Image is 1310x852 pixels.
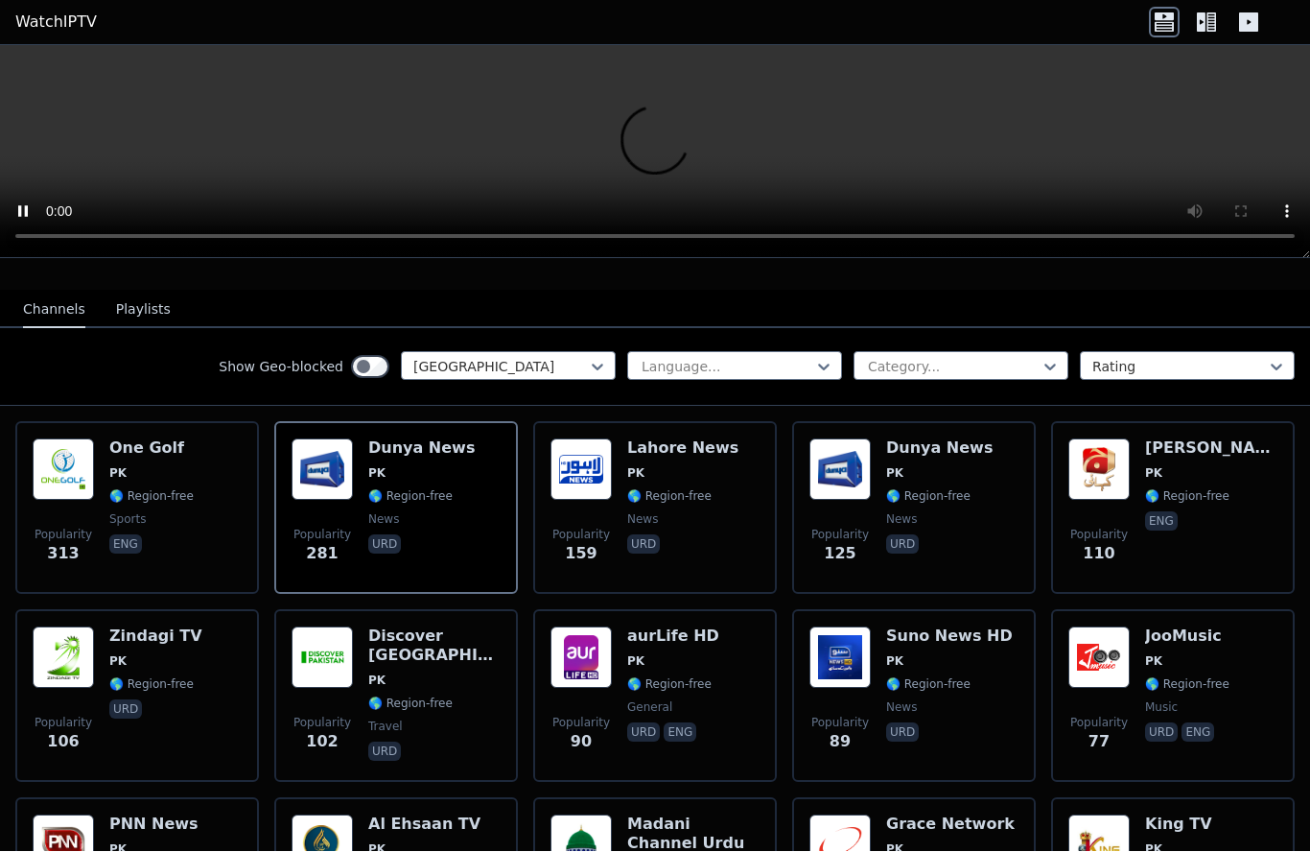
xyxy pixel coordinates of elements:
span: 🌎 Region-free [627,677,712,693]
span: 🌎 Region-free [1145,489,1229,505]
h6: Dunya News [886,439,993,459]
span: 🌎 Region-free [627,489,712,505]
span: 159 [565,543,597,566]
h6: King TV [1145,816,1229,835]
span: 106 [47,731,79,754]
p: eng [1145,512,1178,532]
span: PK [1145,466,1162,482]
span: 125 [824,543,855,566]
span: Popularity [811,716,869,731]
p: urd [627,723,660,743]
p: eng [109,535,142,555]
p: urd [886,723,919,743]
a: WatchIPTV [15,12,97,35]
span: Popularity [293,716,351,731]
span: 🌎 Region-free [886,677,971,693]
img: Dunya News [292,439,353,501]
img: Dunya News [809,439,871,501]
span: 281 [306,543,338,566]
span: travel [368,720,403,735]
p: urd [627,535,660,555]
p: urd [368,535,401,555]
span: 77 [1088,731,1110,754]
span: Popularity [1070,528,1128,543]
span: Popularity [1070,716,1128,731]
button: Channels [23,293,85,329]
span: PK [627,654,644,670]
span: Popularity [811,528,869,543]
span: Popularity [552,716,610,731]
span: 313 [47,543,79,566]
span: PK [109,654,127,670]
h6: Grace Network [886,816,1015,835]
h6: Discover [GEOGRAPHIC_DATA] [368,627,501,666]
span: PK [886,466,903,482]
span: news [886,512,917,528]
h6: JooMusic [1145,627,1229,647]
img: One Golf [33,439,94,501]
span: sports [109,512,146,528]
span: 102 [306,731,338,754]
p: urd [886,535,919,555]
span: 🌎 Region-free [368,697,453,712]
img: Discover Pakistan [292,627,353,689]
img: Lahore News [550,439,612,501]
p: urd [1145,723,1178,743]
h6: One Golf [109,439,194,459]
img: Suno News HD [809,627,871,689]
span: news [368,512,399,528]
h6: [PERSON_NAME] [1145,439,1277,459]
span: 🌎 Region-free [886,489,971,505]
span: Popularity [552,528,610,543]
h6: Dunya News [368,439,475,459]
span: PK [368,466,386,482]
span: general [627,700,672,716]
span: Popularity [35,528,92,543]
p: eng [1181,723,1214,743]
span: PK [1145,654,1162,670]
span: Popularity [35,716,92,731]
h6: Al Ehsaan TV [368,816,480,835]
span: PK [627,466,644,482]
p: urd [368,743,401,762]
span: Popularity [293,528,351,543]
span: 89 [830,731,851,754]
img: Zindagi TV [33,627,94,689]
span: PK [368,674,386,689]
span: 🌎 Region-free [1145,677,1229,693]
span: PK [109,466,127,482]
h6: Lahore News [627,439,738,459]
h6: Suno News HD [886,627,1013,647]
img: aurLife HD [550,627,612,689]
h6: Zindagi TV [109,627,202,647]
span: 110 [1083,543,1114,566]
p: urd [109,700,142,720]
span: 🌎 Region-free [109,489,194,505]
span: 🌎 Region-free [109,677,194,693]
button: Playlists [116,293,171,329]
label: Show Geo-blocked [219,358,343,377]
span: news [627,512,658,528]
span: 90 [571,731,592,754]
h6: PNN News [109,816,199,835]
img: JooMusic [1068,627,1130,689]
span: music [1145,700,1178,716]
span: PK [886,654,903,670]
p: eng [664,723,696,743]
span: 🌎 Region-free [368,489,453,505]
img: Geo Kahani [1068,439,1130,501]
span: news [886,700,917,716]
h6: aurLife HD [627,627,719,647]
